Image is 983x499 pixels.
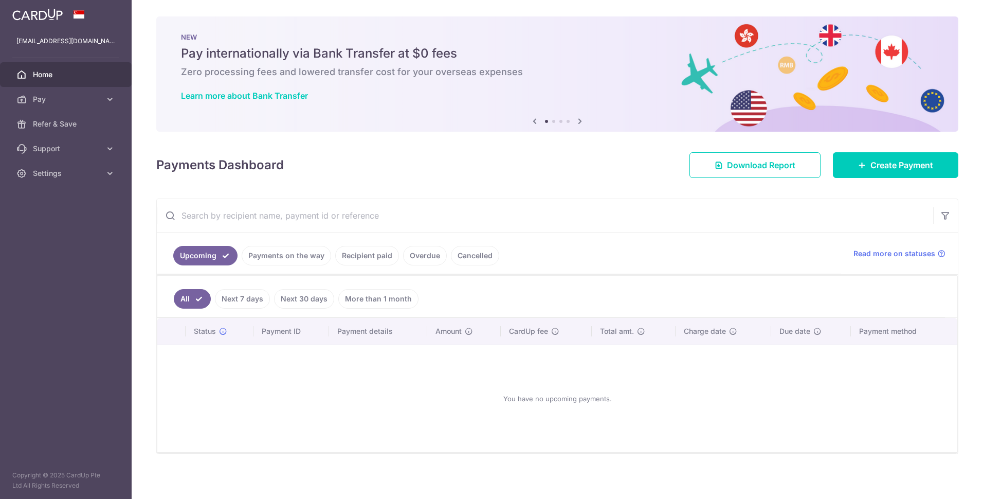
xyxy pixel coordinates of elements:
[274,289,334,309] a: Next 30 days
[215,289,270,309] a: Next 7 days
[851,318,957,345] th: Payment method
[170,353,945,444] div: You have no upcoming payments.
[156,16,958,132] img: Bank transfer banner
[435,326,462,336] span: Amount
[779,326,810,336] span: Due date
[253,318,329,345] th: Payment ID
[338,289,418,309] a: More than 1 month
[853,248,945,259] a: Read more on statuses
[173,246,238,265] a: Upcoming
[833,152,958,178] a: Create Payment
[181,66,934,78] h6: Zero processing fees and lowered transfer cost for your overseas expenses
[12,8,63,21] img: CardUp
[156,156,284,174] h4: Payments Dashboard
[853,248,935,259] span: Read more on statuses
[33,119,101,129] span: Refer & Save
[33,144,101,154] span: Support
[33,94,101,104] span: Pay
[403,246,447,265] a: Overdue
[33,69,101,80] span: Home
[689,152,821,178] a: Download Report
[174,289,211,309] a: All
[727,159,795,171] span: Download Report
[16,36,115,46] p: [EMAIL_ADDRESS][DOMAIN_NAME]
[600,326,634,336] span: Total amt.
[242,246,331,265] a: Payments on the way
[157,199,933,232] input: Search by recipient name, payment id or reference
[181,91,308,101] a: Learn more about Bank Transfer
[451,246,499,265] a: Cancelled
[181,45,934,62] h5: Pay internationally via Bank Transfer at $0 fees
[335,246,399,265] a: Recipient paid
[194,326,216,336] span: Status
[684,326,726,336] span: Charge date
[329,318,427,345] th: Payment details
[181,33,934,41] p: NEW
[33,168,101,179] span: Settings
[870,159,933,171] span: Create Payment
[509,326,548,336] span: CardUp fee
